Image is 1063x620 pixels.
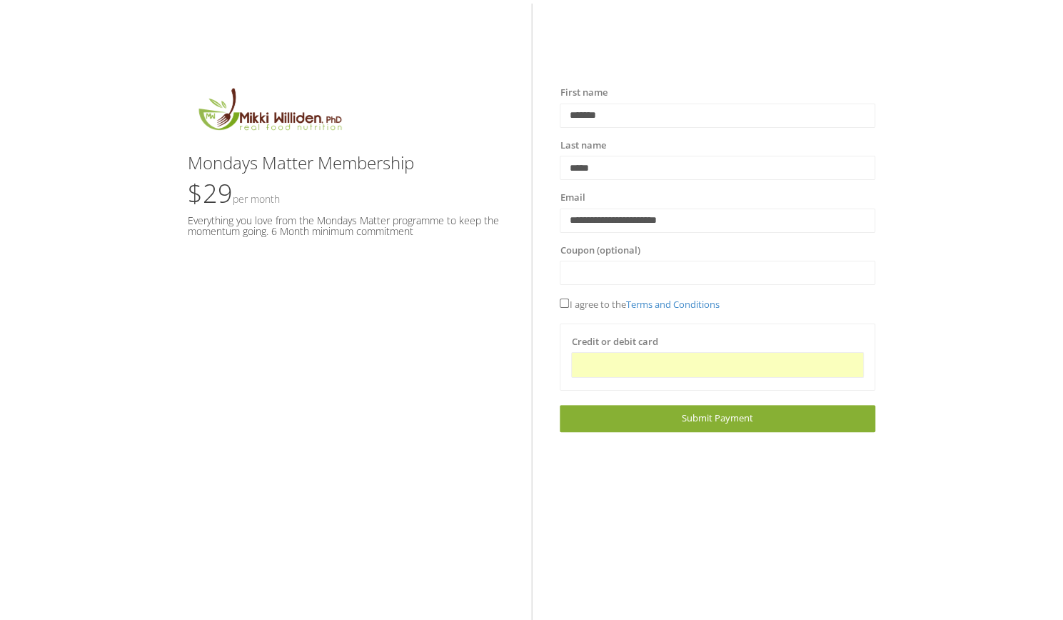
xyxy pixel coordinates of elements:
iframe: Secure card payment input frame [580,359,854,371]
a: Submit Payment [560,405,875,431]
img: tab_domain_overview_orange.svg [39,83,50,94]
img: logo_orange.svg [23,23,34,34]
img: website_grey.svg [23,37,34,49]
div: Domain Overview [54,84,128,94]
h5: Everything you love from the Mondays Matter programme to keep the momentum going. 6 Month minimum... [188,215,503,237]
img: tab_keywords_by_traffic_grey.svg [142,83,153,94]
small: Per Month [233,192,280,206]
div: Domain: [DOMAIN_NAME] [37,37,157,49]
h3: Mondays Matter Membership [188,154,503,172]
span: $29 [188,176,280,211]
label: Last name [560,139,605,153]
label: Coupon (optional) [560,244,640,258]
span: I agree to the [560,298,719,311]
div: Keywords by Traffic [158,84,241,94]
label: Credit or debit card [571,335,658,349]
label: Email [560,191,585,205]
img: MikkiLogoMain.png [188,86,351,139]
a: Terms and Conditions [625,298,719,311]
div: v 4.0.25 [40,23,70,34]
label: First name [560,86,607,100]
span: Submit Payment [682,411,753,424]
